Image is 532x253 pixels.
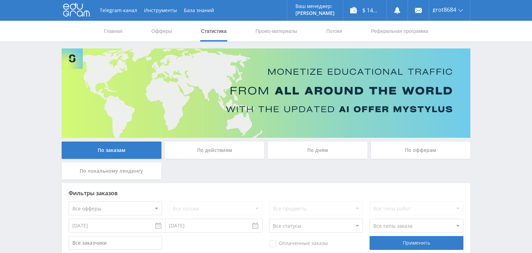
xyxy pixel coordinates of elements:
[69,190,463,196] div: Фильтры заказов
[255,21,298,42] a: Промо-материалы
[69,236,162,250] input: Все заказчики
[370,21,429,42] a: Реферальная программа
[165,142,265,159] div: По действиям
[103,21,123,42] a: Главная
[62,48,470,138] img: Banner
[151,21,173,42] a: Офферы
[62,142,161,159] div: По заказам
[268,142,367,159] div: По дням
[295,3,335,9] p: Ваш менеджер:
[326,21,343,42] a: Потоки
[371,142,471,159] div: По офферам
[433,7,456,12] span: grot8684
[370,236,463,250] div: Применить
[295,10,335,16] p: [PERSON_NAME]
[269,240,328,247] span: Оплаченные заказы
[200,21,227,42] a: Статистика
[62,162,161,180] div: По локальному лендингу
